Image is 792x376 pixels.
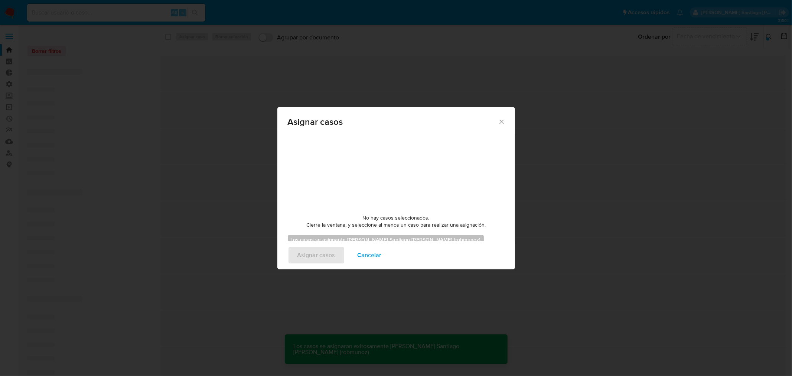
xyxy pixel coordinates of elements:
span: Asignar casos [288,117,498,126]
button: Cerrar ventana [498,118,505,125]
span: Cancelar [358,247,382,263]
div: assign-modal [277,107,515,269]
button: Cancelar [348,246,391,264]
span: Cierre la ventana, y seleccione al menos un caso para realizar una asignación. [306,221,486,229]
img: yH5BAEAAAAALAAAAAABAAEAAAIBRAA7 [340,134,452,208]
span: No hay casos seleccionados. [363,214,430,222]
b: Los casos se asignarán [PERSON_NAME] Santiago [PERSON_NAME] (robmunoz) [291,236,481,243]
